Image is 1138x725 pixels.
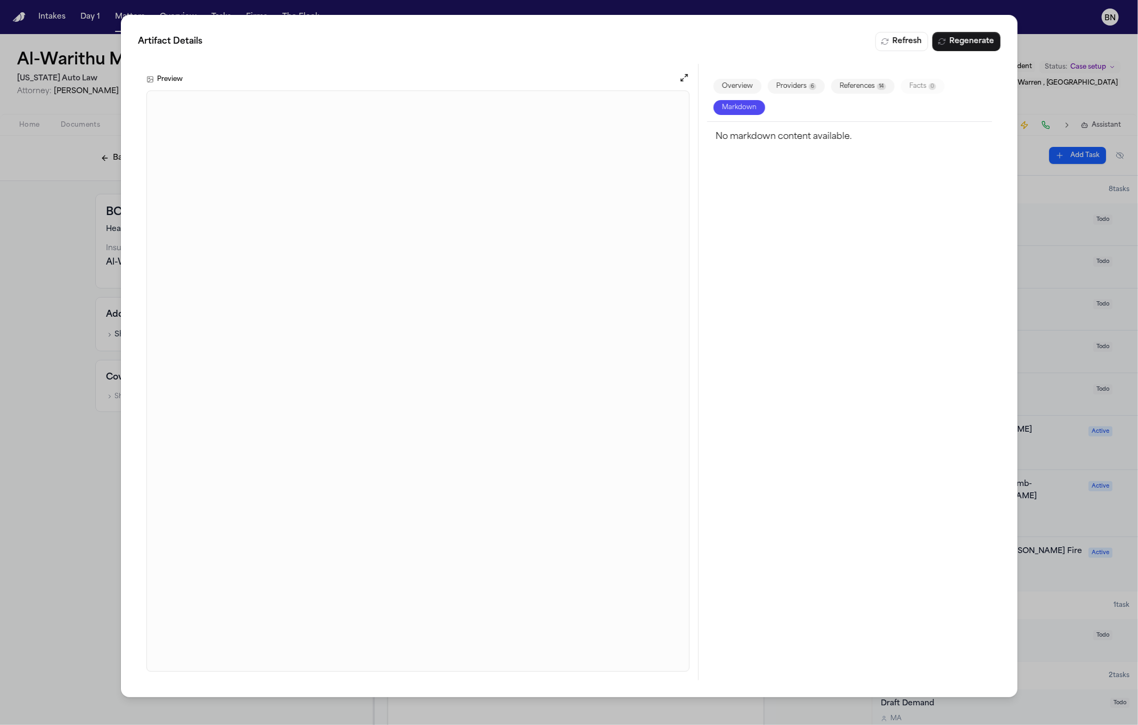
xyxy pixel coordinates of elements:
span: 6 [809,83,816,90]
span: 0 [929,83,936,90]
button: Refresh Digest [875,32,928,51]
button: References14 [831,79,895,94]
iframe: A. Muqaribu - Intake Summary - 6.5.25 [147,91,689,671]
span: 14 [877,83,886,90]
button: Facts0 [901,79,945,94]
button: Open preview [679,72,690,83]
button: Regenerate Digest [932,32,1001,51]
button: Overview [714,79,762,94]
button: Open preview [679,72,690,86]
span: Artifact Details [138,35,202,48]
div: No markdown content available. [716,130,984,143]
button: Markdown [714,100,765,115]
button: Providers6 [768,79,825,94]
h3: Preview [157,75,183,84]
